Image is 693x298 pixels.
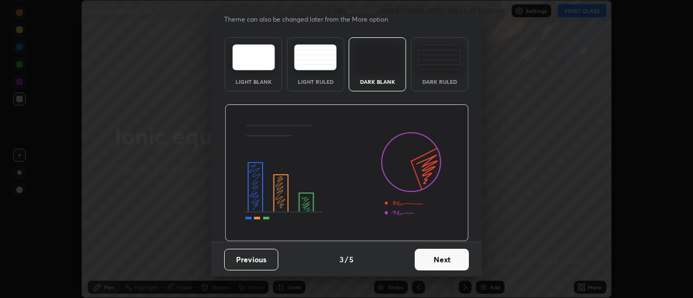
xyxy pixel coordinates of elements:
h4: / [345,254,348,265]
div: Light Ruled [294,79,337,84]
h4: 3 [339,254,344,265]
img: darkThemeBanner.d06ce4a2.svg [225,104,469,242]
img: lightTheme.e5ed3b09.svg [232,44,275,70]
p: Theme can also be changed later from the More option [224,15,400,24]
button: Previous [224,249,278,270]
img: lightRuledTheme.5fabf969.svg [294,44,337,70]
img: darkTheme.f0cc69e5.svg [356,44,399,70]
div: Dark Blank [356,79,399,84]
img: darkRuledTheme.de295e13.svg [418,44,461,70]
div: Dark Ruled [418,79,461,84]
button: Next [415,249,469,270]
div: Light Blank [232,79,275,84]
h4: 5 [349,254,354,265]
